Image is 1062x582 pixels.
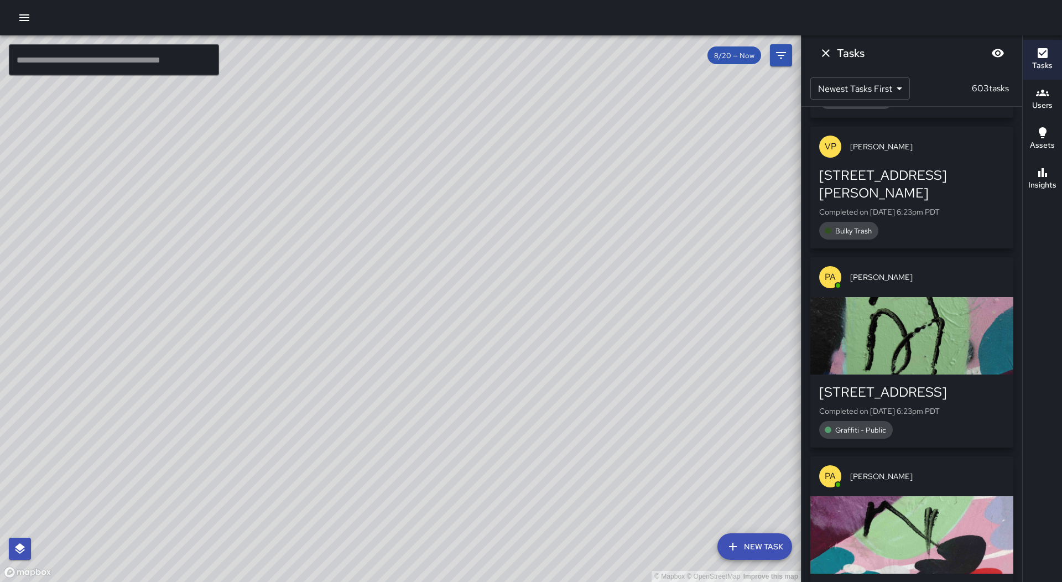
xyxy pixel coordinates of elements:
[850,272,1004,283] span: [PERSON_NAME]
[707,51,761,60] span: 8/20 — Now
[1032,60,1053,72] h6: Tasks
[829,425,893,435] span: Graffiti - Public
[1023,159,1062,199] button: Insights
[810,127,1013,248] button: VP[PERSON_NAME][STREET_ADDRESS][PERSON_NAME]Completed on [DATE] 6:23pm PDTBulky Trash
[825,140,836,153] p: VP
[837,44,865,62] h6: Tasks
[1023,80,1062,119] button: Users
[815,42,837,64] button: Dismiss
[819,383,1004,401] div: [STREET_ADDRESS]
[825,470,836,483] p: PA
[850,471,1004,482] span: [PERSON_NAME]
[819,206,1004,217] p: Completed on [DATE] 6:23pm PDT
[717,533,792,560] button: New Task
[810,257,1013,448] button: PA[PERSON_NAME][STREET_ADDRESS]Completed on [DATE] 6:23pm PDTGraffiti - Public
[819,167,1004,202] div: [STREET_ADDRESS][PERSON_NAME]
[850,141,1004,152] span: [PERSON_NAME]
[810,77,910,100] div: Newest Tasks First
[1023,119,1062,159] button: Assets
[829,226,878,236] span: Bulky Trash
[1028,179,1056,191] h6: Insights
[819,406,1004,417] p: Completed on [DATE] 6:23pm PDT
[967,82,1013,95] p: 603 tasks
[1023,40,1062,80] button: Tasks
[1032,100,1053,112] h6: Users
[770,44,792,66] button: Filters
[825,271,836,284] p: PA
[987,42,1009,64] button: Blur
[1030,139,1055,152] h6: Assets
